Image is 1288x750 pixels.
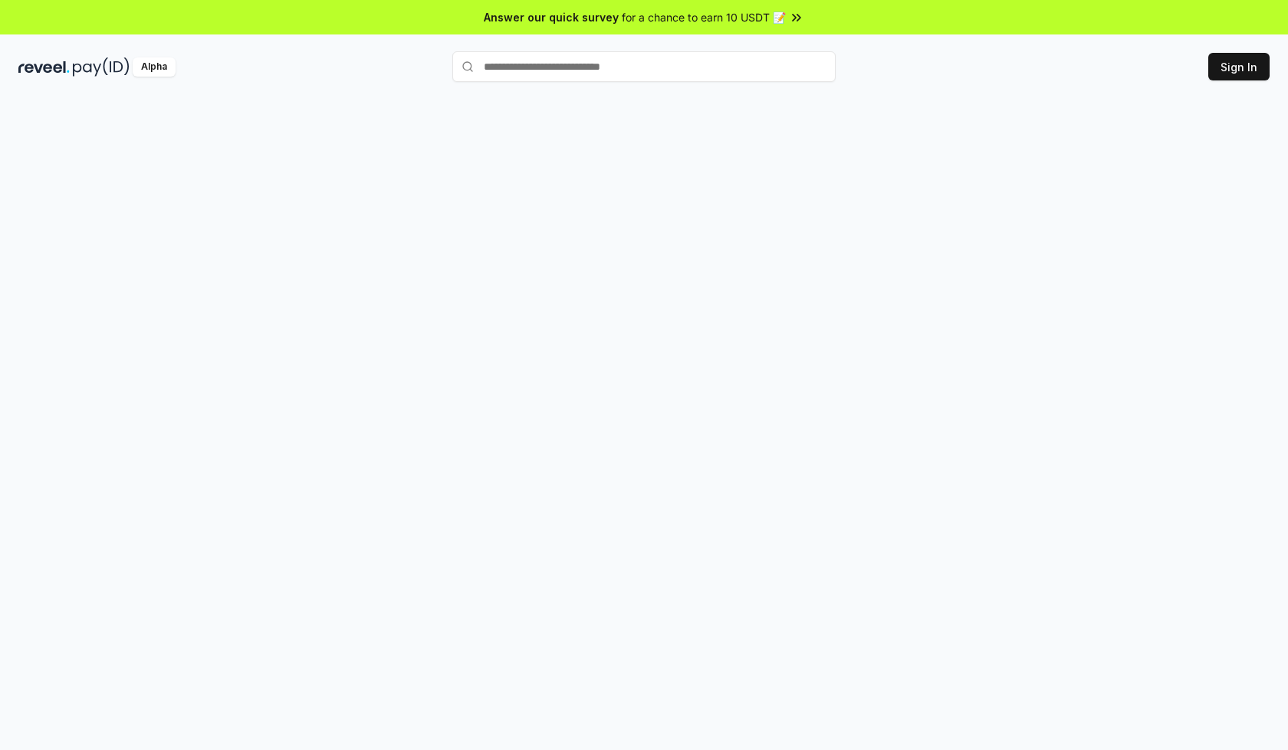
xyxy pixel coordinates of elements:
[1208,53,1270,80] button: Sign In
[18,57,70,77] img: reveel_dark
[73,57,130,77] img: pay_id
[133,57,176,77] div: Alpha
[484,9,619,25] span: Answer our quick survey
[622,9,786,25] span: for a chance to earn 10 USDT 📝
